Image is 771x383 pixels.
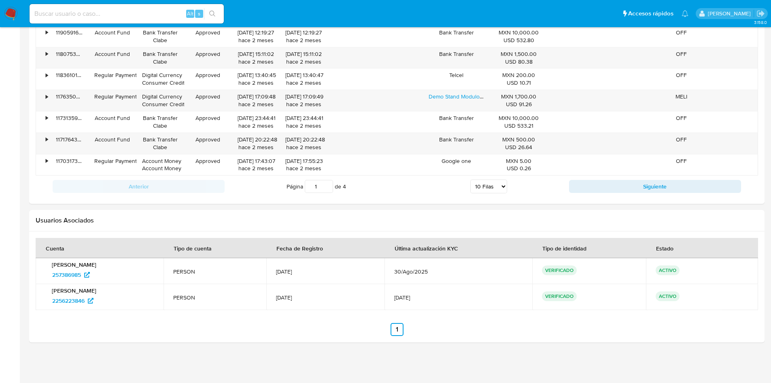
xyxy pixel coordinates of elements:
a: Salir [756,9,765,18]
button: search-icon [204,8,221,19]
h2: Usuarios Asociados [36,216,758,225]
span: s [198,10,200,17]
p: ext_jesssali@mercadolibre.com.mx [708,10,754,17]
input: Buscar usuario o caso... [30,9,224,19]
a: Notificaciones [682,10,688,17]
span: 3.158.0 [754,19,767,26]
span: Alt [187,10,193,17]
span: Accesos rápidos [628,9,673,18]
